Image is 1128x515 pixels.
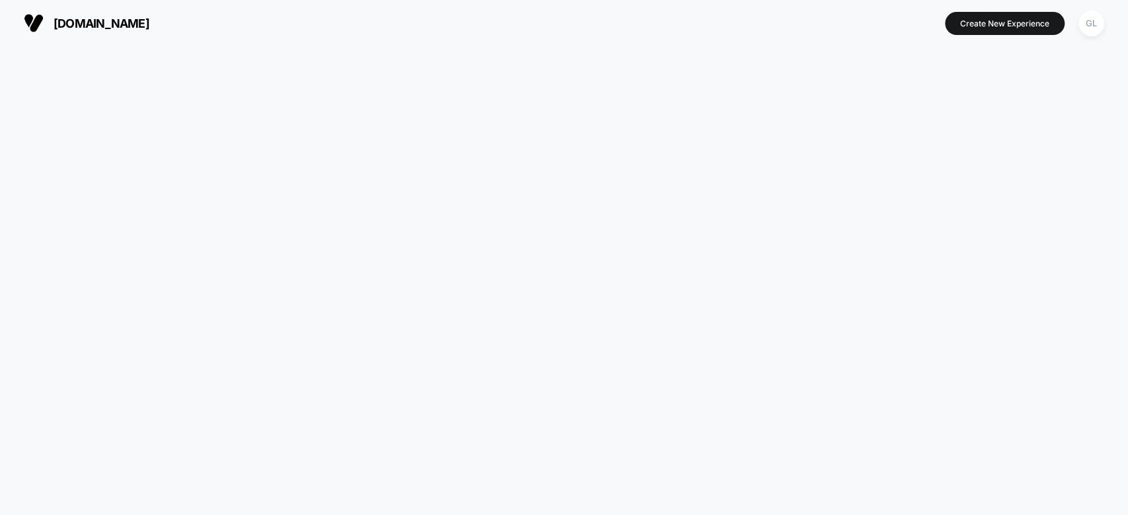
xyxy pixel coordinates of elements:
div: GL [1078,11,1104,36]
img: Visually logo [24,13,44,33]
button: [DOMAIN_NAME] [20,13,153,34]
button: GL [1074,10,1108,37]
button: Create New Experience [945,12,1065,35]
span: [DOMAIN_NAME] [54,17,149,30]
